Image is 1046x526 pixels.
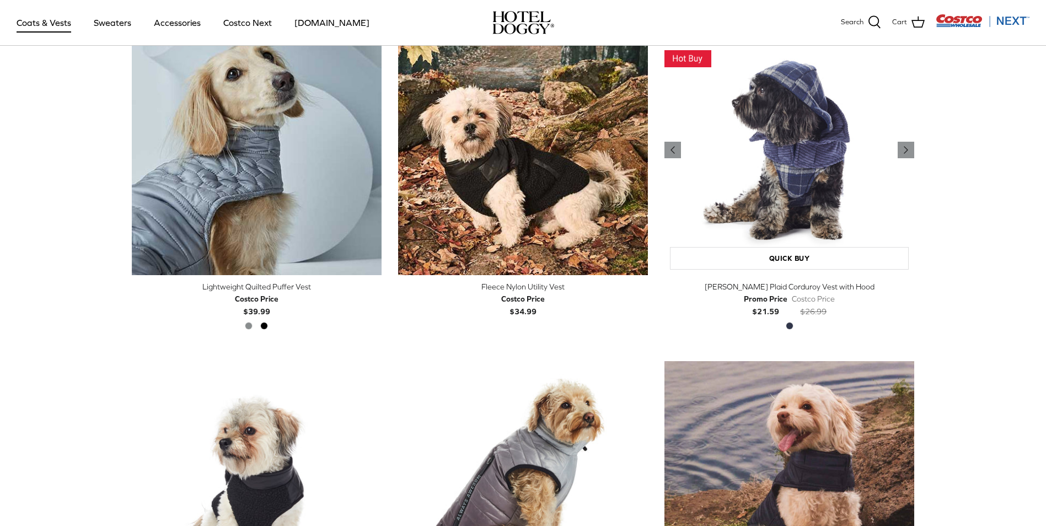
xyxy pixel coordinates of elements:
[664,50,711,67] img: This Item Is A Hot Buy! Get it While the Deal is Good!
[898,142,914,158] a: Previous
[936,21,1029,29] a: Visit Costco Next
[398,281,648,318] a: Fleece Nylon Utility Vest Costco Price$34.99
[744,293,787,315] b: $21.59
[492,11,554,34] img: hoteldoggycom
[132,25,382,275] a: Lightweight Quilted Puffer Vest
[235,293,278,305] div: Costco Price
[841,17,863,28] span: Search
[285,4,379,41] a: [DOMAIN_NAME]
[132,281,382,318] a: Lightweight Quilted Puffer Vest Costco Price$39.99
[664,25,914,275] a: Melton Plaid Corduroy Vest with Hood
[213,4,282,41] a: Costco Next
[664,142,681,158] a: Previous
[664,281,914,293] div: [PERSON_NAME] Plaid Corduroy Vest with Hood
[892,15,925,30] a: Cart
[132,281,382,293] div: Lightweight Quilted Puffer Vest
[235,293,278,315] b: $39.99
[744,293,787,305] div: Promo Price
[936,14,1029,28] img: Costco Next
[84,4,141,41] a: Sweaters
[841,15,881,30] a: Search
[501,293,545,305] div: Costco Price
[792,293,835,305] div: Costco Price
[492,11,554,34] a: hoteldoggy.com hoteldoggycom
[398,281,648,293] div: Fleece Nylon Utility Vest
[800,307,827,316] s: $26.99
[892,17,907,28] span: Cart
[501,293,545,315] b: $34.99
[398,25,648,275] a: Fleece Nylon Utility Vest
[144,4,211,41] a: Accessories
[670,247,909,270] a: Quick buy
[664,281,914,318] a: [PERSON_NAME] Plaid Corduroy Vest with Hood Promo Price$21.59 Costco Price$26.99
[7,4,81,41] a: Coats & Vests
